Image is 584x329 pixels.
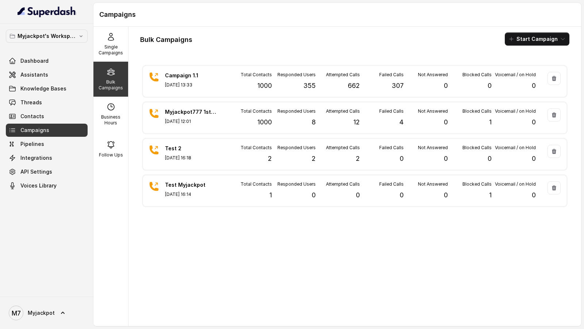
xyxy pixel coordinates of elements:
[277,108,316,114] p: Responded Users
[165,72,216,79] p: Campaign 1.1
[20,127,49,134] span: Campaigns
[6,30,88,43] button: Myjackpot's Workspace
[165,155,216,161] p: [DATE] 16:18
[99,152,123,158] p: Follow Ups
[6,138,88,151] a: Pipelines
[418,145,448,151] p: Not Answered
[312,117,316,127] p: 8
[312,154,316,164] p: 2
[20,182,57,189] span: Voices Library
[165,82,216,88] p: [DATE] 13:33
[99,9,575,20] h1: Campaigns
[6,110,88,123] a: Contacts
[348,81,360,91] p: 662
[6,54,88,67] a: Dashboard
[418,108,448,114] p: Not Answered
[489,190,492,200] p: 1
[505,32,569,46] button: Start Campaign
[257,117,272,127] p: 1000
[444,154,448,164] p: 0
[418,181,448,187] p: Not Answered
[462,72,492,78] p: Blocked Calls
[532,117,536,127] p: 0
[462,145,492,151] p: Blocked Calls
[6,96,88,109] a: Threads
[257,81,272,91] p: 1000
[165,145,216,152] p: Test 2
[277,145,316,151] p: Responded Users
[12,309,21,317] text: M7
[165,191,216,197] p: [DATE] 16:14
[495,108,536,114] p: Voicemail / on Hold
[418,72,448,78] p: Not Answered
[6,303,88,323] a: Myjackpot
[241,72,272,78] p: Total Contacts
[269,190,272,200] p: 1
[532,190,536,200] p: 0
[379,145,404,151] p: Failed Calls
[96,44,125,56] p: Single Campaigns
[20,140,44,148] span: Pipelines
[20,57,49,65] span: Dashboard
[356,154,360,164] p: 2
[462,108,492,114] p: Blocked Calls
[268,154,272,164] p: 2
[400,154,404,164] p: 0
[303,81,316,91] p: 355
[353,117,360,127] p: 12
[6,179,88,192] a: Voices Library
[392,81,404,91] p: 307
[326,181,360,187] p: Attempted Calls
[18,32,76,40] p: Myjackpot's Workspace
[241,145,272,151] p: Total Contacts
[20,113,44,120] span: Contacts
[399,117,404,127] p: 4
[379,108,404,114] p: Failed Calls
[326,145,360,151] p: Attempted Calls
[356,190,360,200] p: 0
[312,190,316,200] p: 0
[495,181,536,187] p: Voicemail / on Hold
[6,151,88,164] a: Integrations
[444,190,448,200] p: 0
[20,71,48,78] span: Assistants
[326,108,360,114] p: Attempted Calls
[28,309,55,317] span: Myjackpot
[532,154,536,164] p: 0
[495,72,536,78] p: Voicemail / on Hold
[462,181,492,187] p: Blocked Calls
[6,124,88,137] a: Campaigns
[20,154,52,162] span: Integrations
[96,79,125,91] p: Bulk Campaigns
[96,114,125,126] p: Business Hours
[6,82,88,95] a: Knowledge Bases
[277,72,316,78] p: Responded Users
[444,81,448,91] p: 0
[495,145,536,151] p: Voicemail / on Hold
[241,108,272,114] p: Total Contacts
[379,181,404,187] p: Failed Calls
[6,68,88,81] a: Assistants
[20,85,66,92] span: Knowledge Bases
[400,190,404,200] p: 0
[140,34,192,46] h1: Bulk Campaigns
[165,181,216,189] p: Test Myjackpot
[379,72,404,78] p: Failed Calls
[165,119,216,124] p: [DATE] 12:01
[241,181,272,187] p: Total Contacts
[488,81,492,91] p: 0
[18,6,76,18] img: light.svg
[532,81,536,91] p: 0
[165,108,216,116] p: Myjackpot777 1st Campaign
[488,154,492,164] p: 0
[6,165,88,178] a: API Settings
[20,99,42,106] span: Threads
[444,117,448,127] p: 0
[326,72,360,78] p: Attempted Calls
[20,168,52,175] span: API Settings
[277,181,316,187] p: Responded Users
[489,117,492,127] p: 1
